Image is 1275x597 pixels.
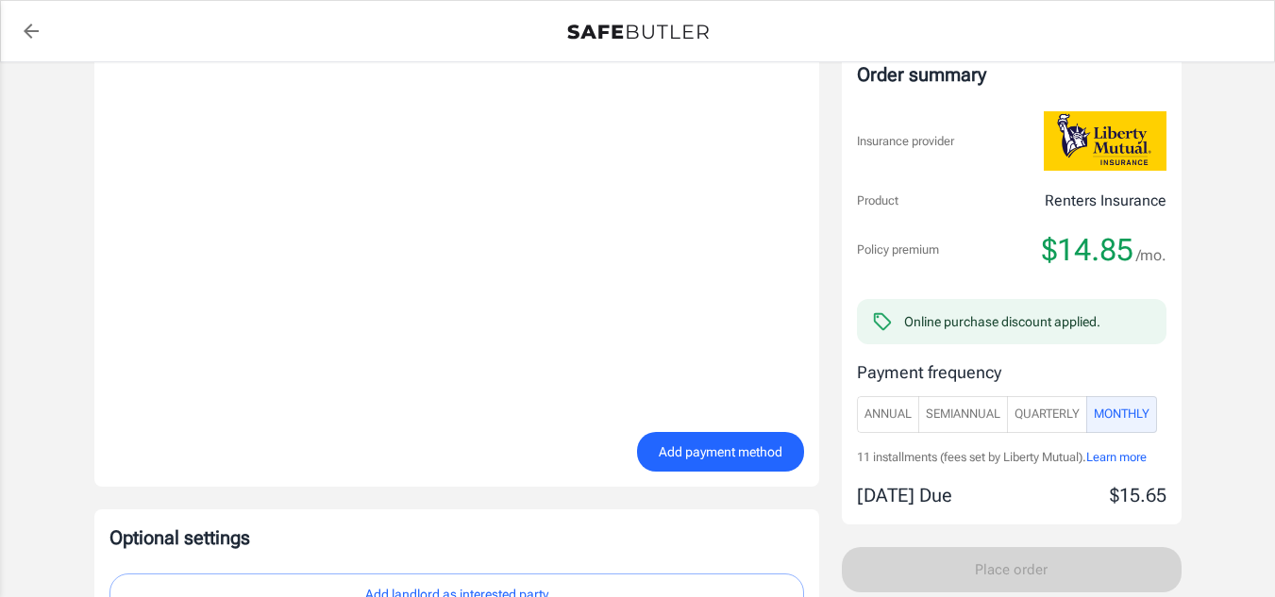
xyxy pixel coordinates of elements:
[864,404,912,425] span: Annual
[857,240,939,259] p: Policy premium
[12,12,50,50] a: back to quotes
[904,312,1100,331] div: Online purchase discount applied.
[857,450,1086,464] span: 11 installments (fees set by Liberty Mutual).
[857,60,1166,89] div: Order summary
[857,191,898,210] p: Product
[1042,231,1133,269] span: $14.85
[1044,111,1166,171] img: Liberty Mutual
[1086,450,1147,464] span: Learn more
[1110,481,1166,509] p: $15.65
[1007,396,1087,433] button: Quarterly
[1045,190,1166,212] p: Renters Insurance
[1086,396,1157,433] button: Monthly
[857,132,954,151] p: Insurance provider
[1136,242,1166,269] span: /mo.
[659,440,782,464] span: Add payment method
[857,396,919,433] button: Annual
[857,481,952,509] p: [DATE] Due
[567,25,709,40] img: Back to quotes
[109,524,804,551] p: Optional settings
[637,432,804,473] button: Add payment method
[857,359,1166,385] p: Payment frequency
[918,396,1008,433] button: SemiAnnual
[1094,404,1149,425] span: Monthly
[1015,404,1080,425] span: Quarterly
[926,404,1000,425] span: SemiAnnual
